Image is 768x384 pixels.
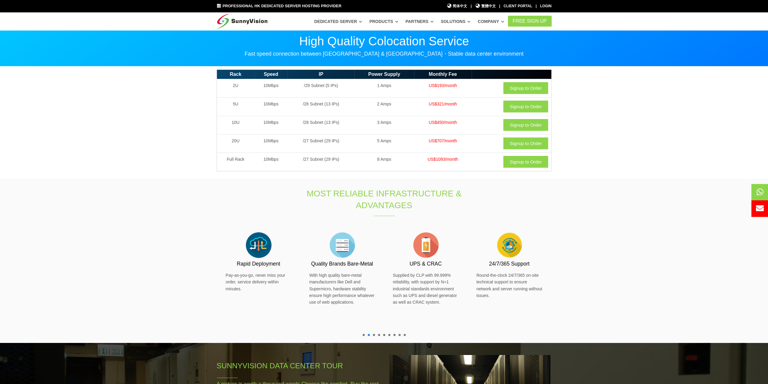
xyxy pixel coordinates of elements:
a: 繁體中文 [475,3,496,9]
h1: Most Reliable Infrastructure & Advantages [284,188,485,211]
td: 8 Amps [354,153,414,171]
span: US$1093/month [428,157,458,162]
a: Login [540,4,552,8]
a: Dedicated Server [314,16,362,27]
p: Fast speed connection between [GEOGRAPHIC_DATA] & [GEOGRAPHIC_DATA]・Stable data center environment [217,50,552,57]
li: | [536,3,537,9]
td: /28 Subnet (13 IPs) [288,97,354,116]
p: With high quality bare-metal manufacturers like Dell and Supermicro, hardware stability ensure hi... [309,272,375,306]
th: Speed [254,70,288,79]
a: Partners [406,16,434,27]
a: 简体中文 [447,3,467,9]
th: Power Supply [354,70,414,79]
span: US$321/month [429,102,457,106]
span: US$193/month [429,83,457,88]
img: flat-battery.png [411,230,441,260]
img: flat-server-alt.png [327,230,357,260]
td: 10Mbps [254,134,288,153]
h3: 24/7/365 Support [476,260,542,268]
li: | [470,3,471,9]
h2: SunnyVision Data Center Tour [217,361,380,371]
a: Client Portal [504,4,532,8]
th: Monthly Fee [414,70,472,79]
th: Rack [217,70,254,79]
span: Professional HK Dedicated Server Hosting Provider [222,4,341,8]
td: /28 Subnet (13 IPs) [288,116,354,134]
h3: UPS & CRAC [393,260,459,268]
td: 2 Amps [354,97,414,116]
p: Pay-as-you-go, never miss your order, service delivery within minutes. [226,272,292,292]
p: Supplied by CLP with 99.999% reliability, with support by N+1 industrial standards environment su... [393,272,459,306]
td: 3 Amps [354,116,414,134]
td: 20U [217,134,254,153]
td: Full Rack [217,153,254,171]
a: Signup to Order [503,101,548,112]
img: flat-cloud-in-out.png [244,230,274,260]
td: 2U [217,79,254,97]
h3: Rapid Deployment [226,260,292,268]
p: Round-the-clock 24/7/365 on-site technical support to ensure network and server running without i... [476,272,542,299]
td: 10U [217,116,254,134]
td: 5 Amps [354,134,414,153]
img: flat-cog-cycle.png [494,230,524,260]
td: 10Mbps [254,97,288,116]
td: 10Mbps [254,116,288,134]
span: US$450/month [429,120,457,125]
a: Signup to Order [503,82,548,94]
a: Signup to Order [503,119,548,131]
p: High Quality Colocation Service [217,35,552,47]
td: 1 Amps [354,79,414,97]
h3: Quality Brands Bare-Metal [309,260,375,268]
a: Signup to Order [503,156,548,168]
td: /29 Subnet (5 IPs) [288,79,354,97]
th: IP [288,70,354,79]
td: 5U [217,97,254,116]
a: Signup to Order [503,137,548,149]
td: /27 Subnet (29 IPs) [288,134,354,153]
a: FREE Sign Up [508,16,552,27]
td: 10Mbps [254,79,288,97]
td: /27 Subnet (29 IPs) [288,153,354,171]
span: US$707/month [429,138,457,143]
a: Products [369,16,398,27]
a: Solutions [441,16,470,27]
a: Company [478,16,504,27]
li: | [499,3,500,9]
td: 10Mbps [254,153,288,171]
